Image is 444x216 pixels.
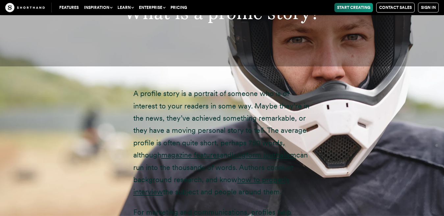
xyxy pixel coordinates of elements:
[5,3,45,12] img: The Craft
[52,4,392,22] h2: What is a profile story?
[57,3,81,12] a: Features
[376,3,415,12] a: Contact Sales
[133,175,290,196] a: how to properly interview
[168,3,190,12] a: Pricing
[115,3,136,12] button: Learn
[232,151,296,159] a: longform journalism
[334,3,373,12] a: Start Creating
[161,151,220,159] a: magazine features
[81,3,115,12] button: Inspiration
[136,3,168,12] button: Enterprise
[133,87,311,198] p: A profile story is a portrait of someone who is of interest to your readers in some way. Maybe th...
[418,3,439,12] a: Sign in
